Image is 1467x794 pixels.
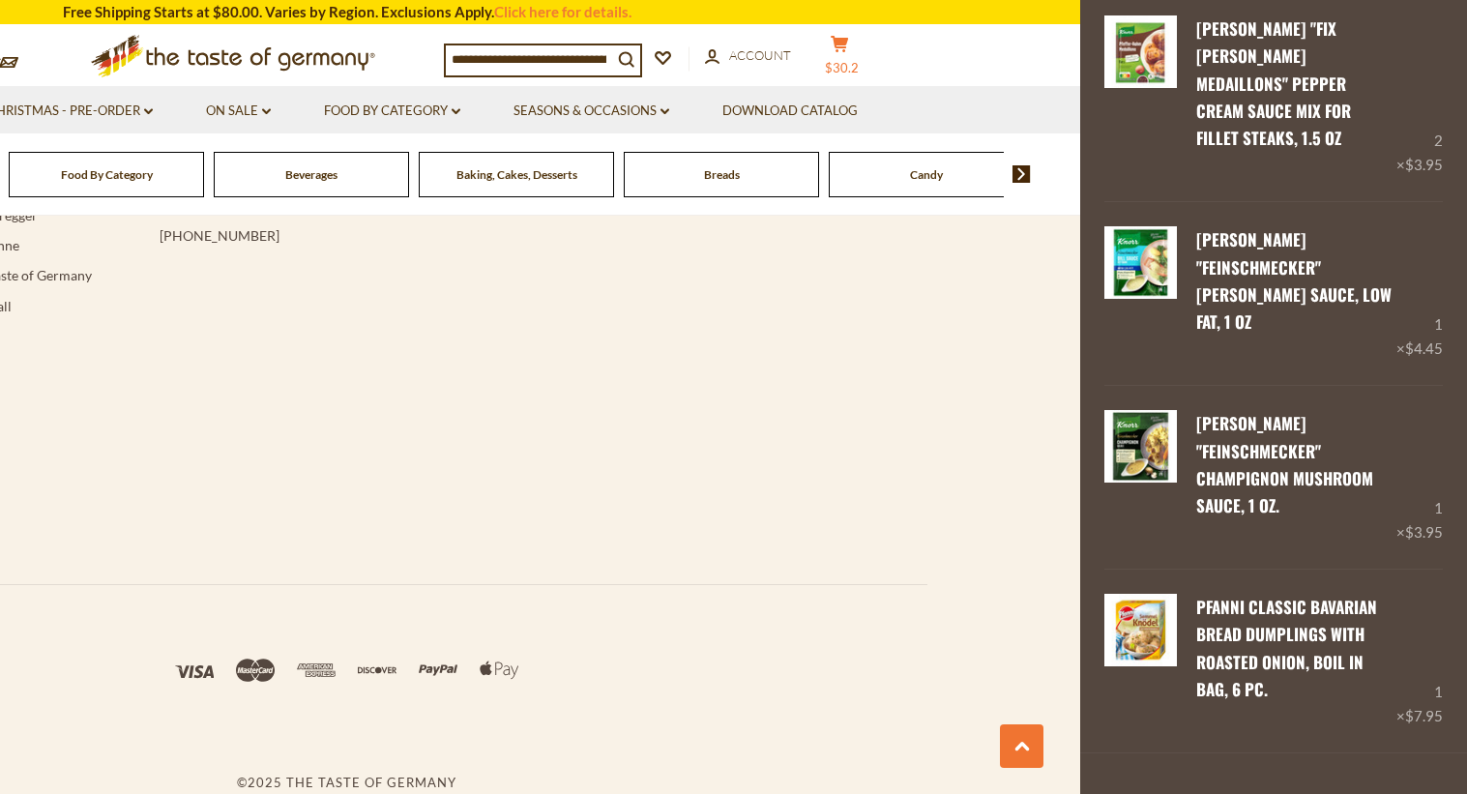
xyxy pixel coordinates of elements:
a: Knorr Champignon Mushroom Sauce [1104,410,1177,544]
span: $30.2 [825,60,859,75]
a: [PERSON_NAME] "Fix [PERSON_NAME] Medaillons" Pepper Cream Sauce Mix for Fillet Steaks, 1.5 oz [1196,16,1351,150]
img: Pfanni Classic Bavarian Bread Dumplings with Roasted Onion [1104,594,1177,666]
p: [PHONE_NUMBER] [160,224,573,247]
img: next arrow [1012,165,1031,183]
img: Knorr Champignon Mushroom Sauce [1104,410,1177,483]
a: Knorr Pfeffer-Rahm Medillons [1104,15,1177,177]
span: Account [729,47,791,63]
div: 2 × [1396,15,1443,177]
a: [PERSON_NAME] "Feinschmecker" Champignon Mushroom Sauce, 1 oz. [1196,411,1373,517]
a: Candy [910,167,943,182]
button: $30.2 [811,35,869,83]
a: Download Catalog [722,101,858,122]
a: [PERSON_NAME] "Feinschmecker" [PERSON_NAME] Sauce, low fat, 1 oz [1196,227,1392,334]
img: Knorr Pfeffer-Rahm Medillons [1104,15,1177,88]
img: Knorr "Feinschmecker" Dill Sauce, low fat, 1 oz [1104,226,1177,299]
a: Knorr "Feinschmecker" Dill Sauce, low fat, 1 oz [1104,226,1177,361]
a: Breads [704,167,740,182]
span: $3.95 [1405,156,1443,173]
a: Account [705,45,791,67]
a: Food By Category [324,101,460,122]
span: $4.45 [1405,339,1443,357]
div: 1 × [1396,226,1443,361]
span: $7.95 [1405,707,1443,724]
a: Baking, Cakes, Desserts [456,167,577,182]
a: Seasons & Occasions [513,101,669,122]
a: Pfanni Classic Bavarian Bread Dumplings with Roasted Onion [1104,594,1177,728]
a: Food By Category [61,167,153,182]
span: $3.95 [1405,523,1443,541]
a: On Sale [206,101,271,122]
a: Click here for details. [494,3,631,20]
a: Pfanni Classic Bavarian Bread Dumplings with Roasted Onion, Boil in Bag, 6 pc. [1196,595,1377,701]
div: 1 × [1396,594,1443,728]
div: 1 × [1396,410,1443,544]
a: Beverages [285,167,337,182]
